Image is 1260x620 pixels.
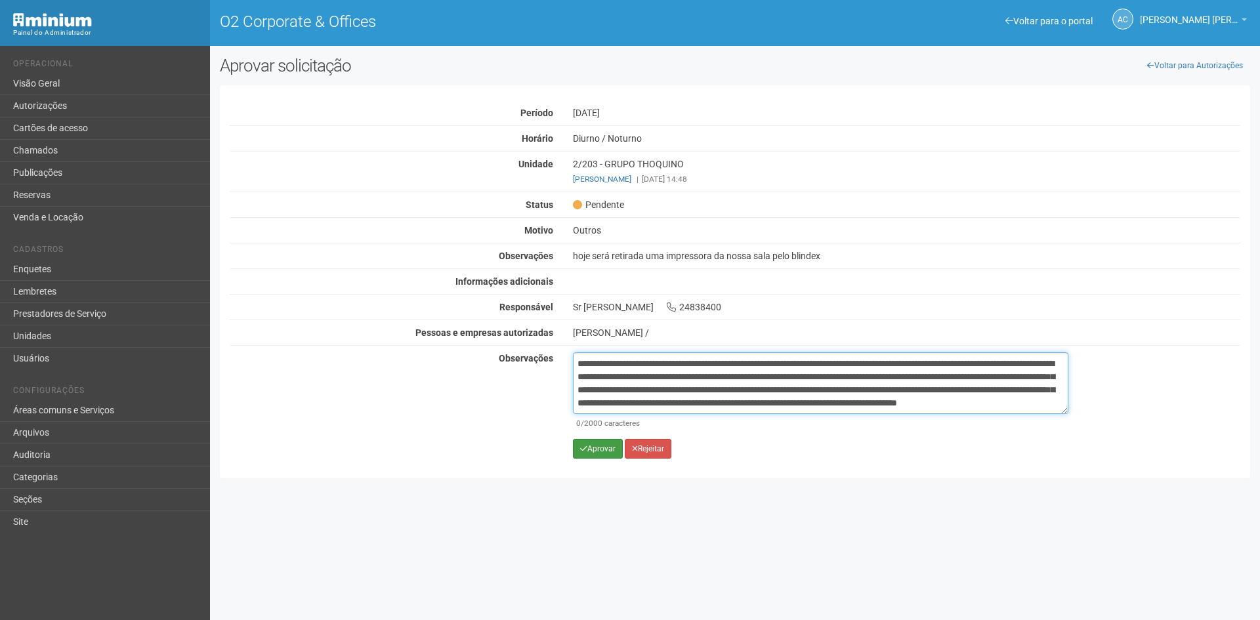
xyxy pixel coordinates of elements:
[524,225,553,236] strong: Motivo
[499,251,553,261] strong: Observações
[522,133,553,144] strong: Horário
[576,417,1065,429] div: /2000 caracteres
[573,173,1240,185] div: [DATE] 14:48
[220,56,725,75] h2: Aprovar solicitação
[563,250,1250,262] div: hoje será retirada uma impressora da nossa sala pelo blindex
[520,108,553,118] strong: Período
[563,158,1250,185] div: 2/203 - GRUPO THOQUINO
[499,302,553,312] strong: Responsável
[1005,16,1093,26] a: Voltar para o portal
[637,175,639,184] span: |
[563,133,1250,144] div: Diurno / Noturno
[13,27,200,39] div: Painel do Administrador
[455,276,553,287] strong: Informações adicionais
[1140,2,1238,25] span: Ana Carla de Carvalho Silva
[573,175,631,184] a: [PERSON_NAME]
[563,107,1250,119] div: [DATE]
[13,13,92,27] img: Minium
[573,327,1240,339] div: [PERSON_NAME] /
[220,13,725,30] h1: O2 Corporate & Offices
[1140,16,1247,27] a: [PERSON_NAME] [PERSON_NAME]
[13,59,200,73] li: Operacional
[573,439,623,459] button: Aprovar
[1140,56,1250,75] a: Voltar para Autorizações
[499,353,553,363] strong: Observações
[13,245,200,258] li: Cadastros
[563,301,1250,313] div: Sr [PERSON_NAME] 24838400
[518,159,553,169] strong: Unidade
[563,224,1250,236] div: Outros
[573,199,624,211] span: Pendente
[576,419,581,428] span: 0
[415,327,553,338] strong: Pessoas e empresas autorizadas
[13,386,200,400] li: Configurações
[625,439,671,459] button: Rejeitar
[1112,9,1133,30] a: AC
[526,199,553,210] strong: Status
